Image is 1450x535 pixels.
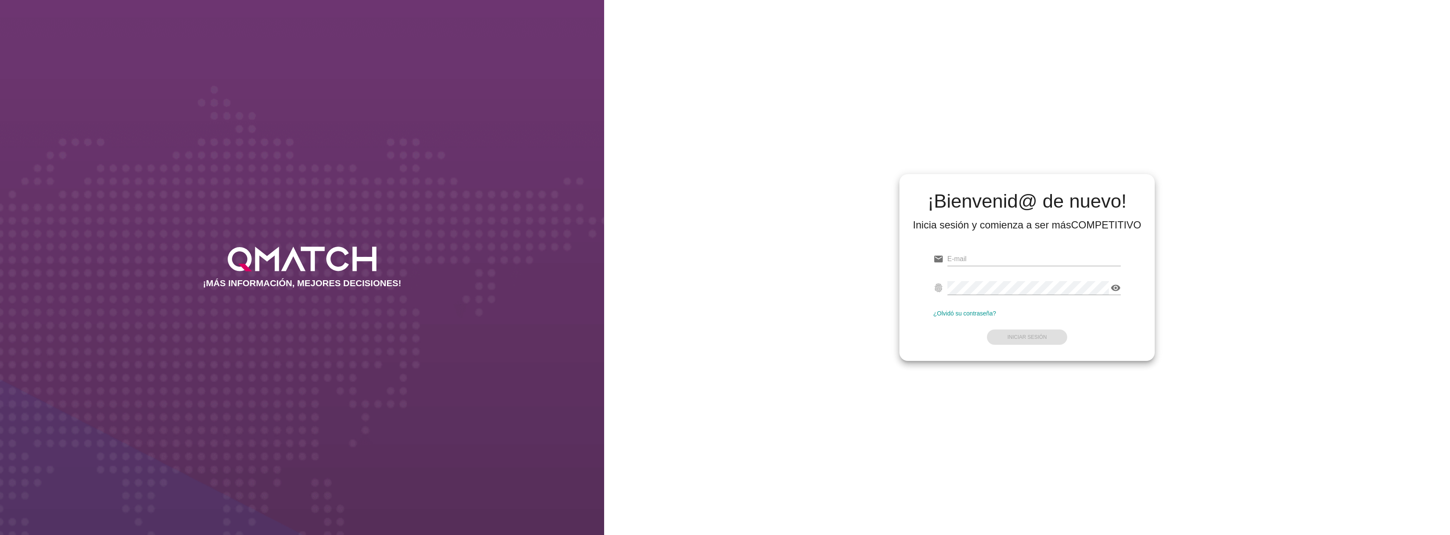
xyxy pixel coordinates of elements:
i: email [933,254,944,264]
i: visibility [1111,283,1121,293]
div: Inicia sesión y comienza a ser más [913,218,1142,232]
i: fingerprint [933,283,944,293]
strong: COMPETITIVO [1071,219,1141,231]
h2: ¡MÁS INFORMACIÓN, MEJORES DECISIONES! [203,278,401,288]
input: E-mail [947,252,1121,266]
a: ¿Olvidó su contraseña? [933,310,996,317]
h2: ¡Bienvenid@ de nuevo! [913,191,1142,211]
